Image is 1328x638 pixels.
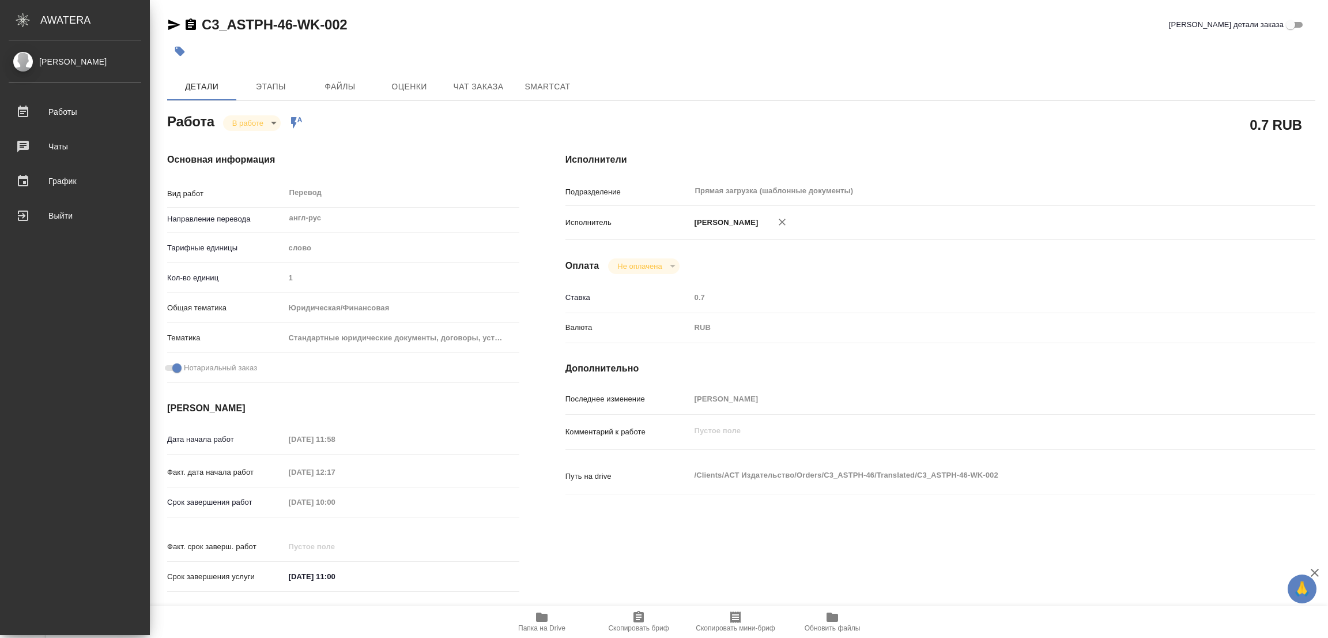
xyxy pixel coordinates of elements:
a: Выйти [3,201,147,230]
input: Пустое поле [691,289,1253,306]
button: Скопировать ссылку [184,18,198,32]
h4: [PERSON_NAME] [167,401,519,415]
span: Нотариальный заказ [184,362,257,374]
p: Вид работ [167,188,285,200]
span: Файлы [312,80,368,94]
a: График [3,167,147,196]
div: слово [285,238,519,258]
h4: Основная информация [167,153,519,167]
p: Тарифные единицы [167,242,285,254]
h4: Дополнительно [565,362,1315,376]
div: Чаты [9,138,141,155]
div: В работе [223,115,281,131]
input: Пустое поле [285,269,519,286]
button: Скопировать ссылку для ЯМессенджера [167,18,181,32]
p: Подразделение [565,186,691,198]
p: Факт. срок заверш. работ [167,541,285,553]
button: Удалить исполнителя [769,209,795,235]
p: Срок завершения работ [167,497,285,508]
button: В работе [229,118,267,128]
p: Факт. дата начала работ [167,467,285,478]
input: ✎ Введи что-нибудь [285,568,386,585]
p: Путь на drive [565,471,691,482]
div: Юридическая/Финансовая [285,298,519,318]
h4: Исполнители [565,153,1315,167]
span: Скопировать бриф [608,624,669,632]
a: C3_ASTPH-46-WK-002 [202,17,347,32]
div: RUB [691,318,1253,337]
div: Выйти [9,207,141,224]
button: 🙏 [1288,575,1316,603]
div: В работе [608,258,679,274]
a: Работы [3,97,147,126]
p: Направление перевода [167,213,285,225]
div: Стандартные юридические документы, договоры, уставы [285,328,519,348]
h2: 0.7 RUB [1250,115,1302,134]
button: Скопировать бриф [590,606,687,638]
span: Обновить файлы [805,624,861,632]
p: Исполнитель [565,217,691,228]
span: SmartCat [520,80,575,94]
input: Пустое поле [691,391,1253,407]
div: [PERSON_NAME] [9,55,141,68]
p: Последнее изменение [565,393,691,405]
button: Папка на Drive [493,606,590,638]
input: Пустое поле [285,464,386,481]
span: Чат заказа [451,80,506,94]
button: Добавить тэг [167,39,193,64]
div: График [9,172,141,190]
p: Валюта [565,322,691,333]
p: Дата начала работ [167,434,285,445]
span: Скопировать мини-бриф [696,624,775,632]
textarea: /Clients/АСТ Издательство/Orders/C3_ASTPH-46/Translated/C3_ASTPH-46-WK-002 [691,466,1253,485]
input: Пустое поле [285,538,386,555]
h2: Работа [167,110,214,131]
a: Чаты [3,132,147,161]
div: Работы [9,103,141,121]
span: Папка на Drive [518,624,565,632]
p: Срок завершения услуги [167,571,285,583]
p: Комментарий к работе [565,426,691,438]
p: Тематика [167,332,285,344]
div: AWATERA [40,9,150,32]
span: Детали [174,80,229,94]
p: Кол-во единиц [167,272,285,284]
input: Пустое поле [285,431,386,448]
p: [PERSON_NAME] [691,217,759,228]
input: Пустое поле [285,494,386,511]
p: Общая тематика [167,302,285,314]
button: Обновить файлы [784,606,881,638]
p: Ставка [565,292,691,303]
h4: Оплата [565,259,599,273]
span: Этапы [243,80,299,94]
span: Оценки [382,80,437,94]
span: [PERSON_NAME] детали заказа [1169,19,1284,31]
span: 🙏 [1292,577,1312,601]
button: Скопировать мини-бриф [687,606,784,638]
button: Не оплачена [614,261,665,271]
